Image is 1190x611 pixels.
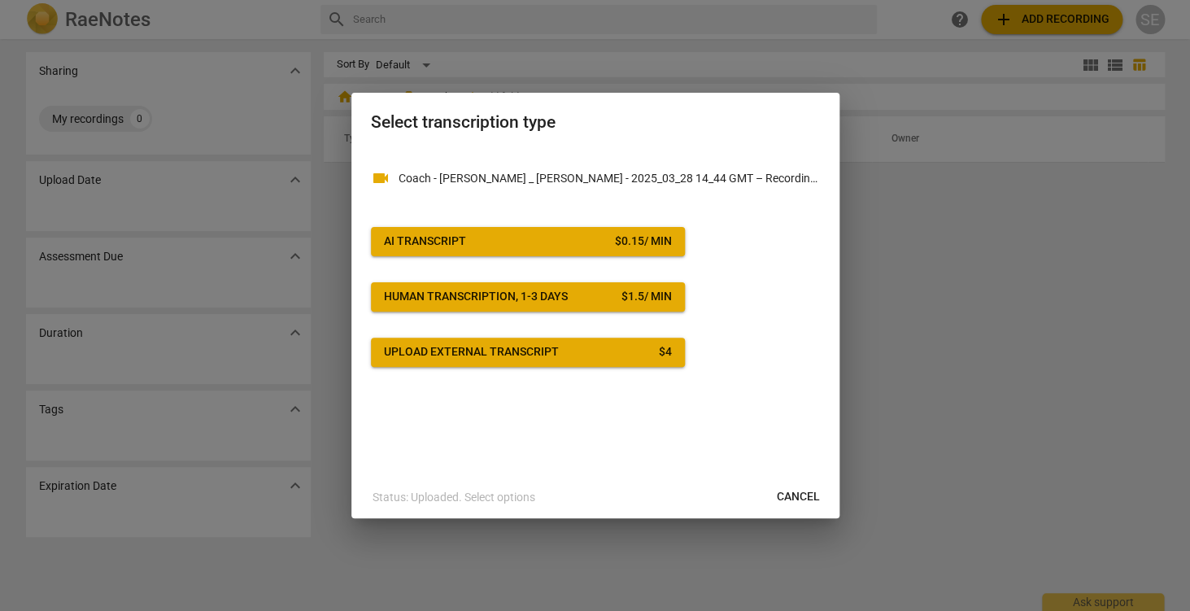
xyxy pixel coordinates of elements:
[659,344,672,360] div: $ 4
[621,289,672,305] div: $ 1.5 / min
[615,233,672,250] div: $ 0.15 / min
[371,282,685,312] button: Human transcription, 1-3 days$1.5/ min
[777,489,820,505] span: Cancel
[384,233,466,250] div: AI Transcript
[384,289,568,305] div: Human transcription, 1-3 days
[371,227,685,256] button: AI Transcript$0.15/ min
[371,338,685,367] button: Upload external transcript$4
[384,344,559,360] div: Upload external transcript
[373,489,535,506] p: Status: Uploaded. Select options
[371,168,390,188] span: videocam
[371,112,820,133] h2: Select transcription type
[399,170,820,187] p: Coach - Mark _ James - 2025_03_28 14_44 GMT – Recording.mp4(video)
[764,482,833,512] button: Cancel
